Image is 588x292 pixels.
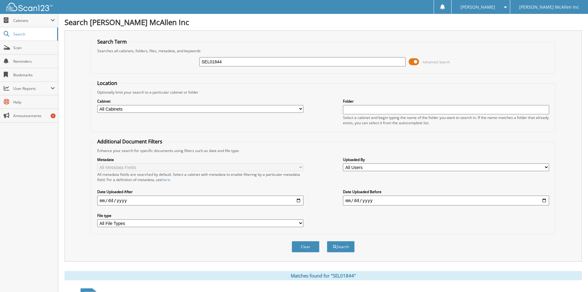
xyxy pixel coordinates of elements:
input: start [97,196,303,205]
div: Select a cabinet and begin typing the name of the folder you want to search in. If the name match... [343,115,549,125]
span: Cabinets [13,18,51,23]
legend: Search Term [94,38,130,45]
div: Searches all cabinets, folders, files, metadata, and keywords [94,48,552,53]
div: Enhance your search for specific documents using filters such as date and file type. [94,148,552,153]
div: Optionally limit your search to a particular cabinet or folder [94,90,552,95]
div: 1 [51,113,56,118]
span: Search [13,32,54,37]
div: All metadata fields are searched by default. Select a cabinet with metadata to enable filtering b... [97,172,303,182]
label: Metadata [97,157,303,162]
span: Announcements [13,113,55,118]
label: Uploaded By [343,157,549,162]
span: Advanced Search [423,60,450,64]
legend: Additional Document Filters [94,138,165,145]
span: Bookmarks [13,72,55,78]
img: scan123-logo-white.svg [6,3,52,11]
span: Help [13,99,55,105]
span: Reminders [13,59,55,64]
label: File type [97,213,303,218]
div: Matches found for "SEL01844" [65,271,582,280]
span: [PERSON_NAME] McAllen Inc [519,5,579,9]
span: User Reports [13,86,51,91]
label: Date Uploaded After [97,189,303,194]
span: [PERSON_NAME] [461,5,495,9]
a: here [162,177,170,182]
legend: Location [94,80,120,87]
button: Clear [292,241,319,252]
input: end [343,196,549,205]
h1: Search [PERSON_NAME] McAllen Inc [65,17,582,27]
label: Cabinet [97,99,303,104]
button: Search [327,241,355,252]
label: Date Uploaded Before [343,189,549,194]
span: Scan [13,45,55,50]
label: Folder [343,99,549,104]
